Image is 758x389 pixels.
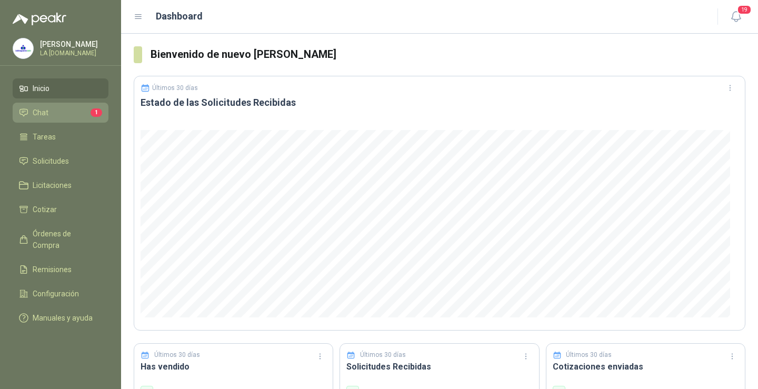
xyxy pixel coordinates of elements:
[13,260,108,280] a: Remisiones
[33,83,49,94] span: Inicio
[141,96,739,109] h3: Estado de las Solicitudes Recibidas
[154,350,200,360] p: Últimos 30 días
[13,308,108,328] a: Manuales y ayuda
[13,175,108,195] a: Licitaciones
[40,41,106,48] p: [PERSON_NAME]
[33,264,72,275] span: Remisiones
[33,204,57,215] span: Cotizar
[33,228,98,251] span: Órdenes de Compra
[13,224,108,255] a: Órdenes de Compra
[566,350,612,360] p: Últimos 30 días
[156,9,203,24] h1: Dashboard
[91,108,102,117] span: 1
[33,107,48,118] span: Chat
[13,284,108,304] a: Configuración
[13,200,108,220] a: Cotizar
[360,350,406,360] p: Últimos 30 días
[553,360,739,373] h3: Cotizaciones enviadas
[40,50,106,56] p: LA [DOMAIN_NAME]
[13,78,108,98] a: Inicio
[13,103,108,123] a: Chat1
[346,360,532,373] h3: Solicitudes Recibidas
[152,84,198,92] p: Últimos 30 días
[33,179,72,191] span: Licitaciones
[33,312,93,324] span: Manuales y ayuda
[13,38,33,58] img: Company Logo
[33,155,69,167] span: Solicitudes
[13,13,66,25] img: Logo peakr
[737,5,752,15] span: 19
[33,131,56,143] span: Tareas
[726,7,745,26] button: 19
[141,360,326,373] h3: Has vendido
[151,46,745,63] h3: Bienvenido de nuevo [PERSON_NAME]
[13,151,108,171] a: Solicitudes
[13,127,108,147] a: Tareas
[33,288,79,300] span: Configuración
